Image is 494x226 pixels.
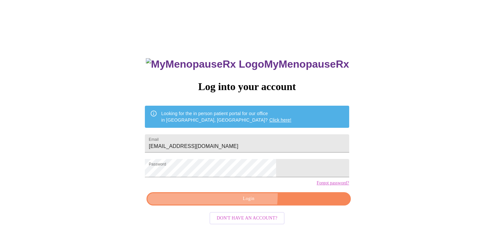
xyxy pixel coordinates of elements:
h3: Log into your account [145,81,349,93]
img: MyMenopauseRx Logo [146,58,264,70]
h3: MyMenopauseRx [146,58,349,70]
span: Login [154,195,343,203]
span: Don't have an account? [217,214,277,222]
a: Don't have an account? [208,215,286,220]
a: Click here! [269,117,291,123]
button: Don't have an account? [209,212,285,225]
a: Forgot password? [317,180,349,186]
button: Login [146,192,350,206]
div: Looking for the in person patient portal for our office in [GEOGRAPHIC_DATA], [GEOGRAPHIC_DATA]? [161,108,291,126]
